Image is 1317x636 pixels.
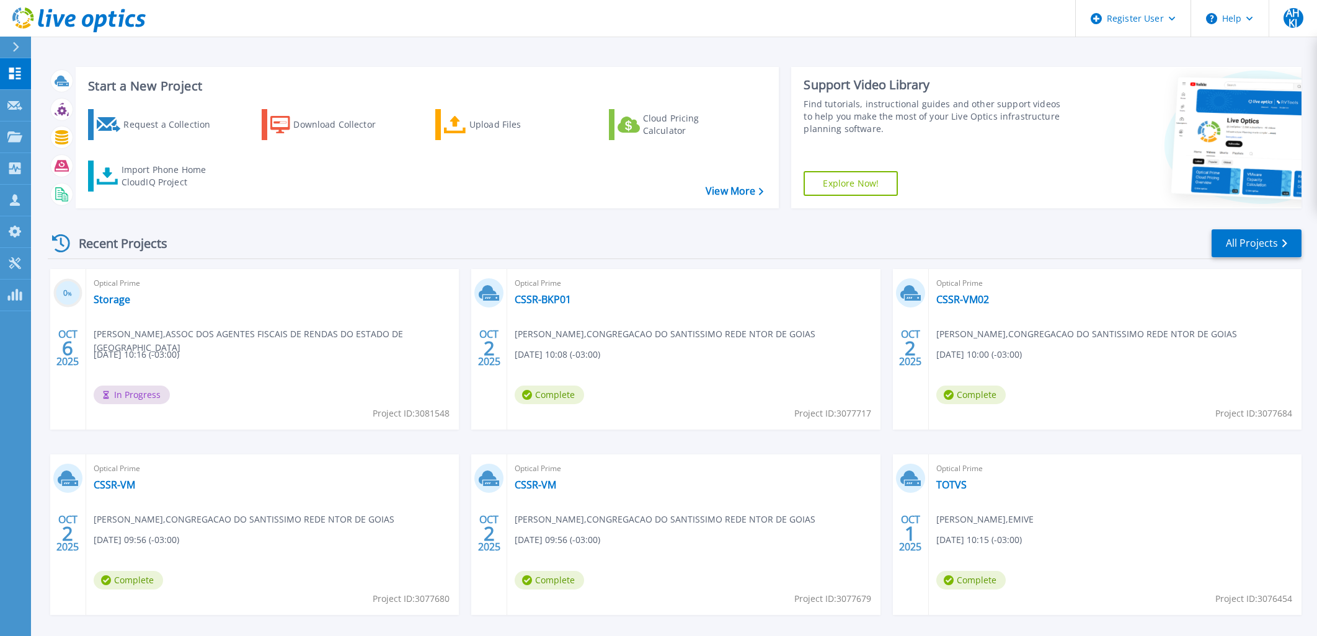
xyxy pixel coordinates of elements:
[515,327,815,341] span: [PERSON_NAME] , CONGREGACAO DO SANTISSIMO REDE NTOR DE GOIAS
[48,228,184,258] div: Recent Projects
[94,276,451,290] span: Optical Prime
[936,513,1034,526] span: [PERSON_NAME] , EMIVE
[905,343,916,353] span: 2
[515,276,872,290] span: Optical Prime
[936,293,989,306] a: CSSR-VM02
[936,348,1022,361] span: [DATE] 10:00 (-03:00)
[515,293,571,306] a: CSSR-BKP01
[88,109,226,140] a: Request a Collection
[1284,8,1303,28] span: AHKJ
[936,462,1294,475] span: Optical Prime
[609,109,747,140] a: Cloud Pricing Calculator
[936,533,1022,547] span: [DATE] 10:15 (-03:00)
[94,462,451,475] span: Optical Prime
[477,511,501,556] div: OCT 2025
[515,479,556,491] a: CSSR-VM
[515,533,600,547] span: [DATE] 09:56 (-03:00)
[1215,407,1292,420] span: Project ID: 3077684
[936,327,1237,341] span: [PERSON_NAME] , CONGREGACAO DO SANTISSIMO REDE NTOR DE GOIAS
[68,290,72,297] span: %
[94,479,135,491] a: CSSR-VM
[94,386,170,404] span: In Progress
[898,511,922,556] div: OCT 2025
[515,386,584,404] span: Complete
[94,327,459,355] span: [PERSON_NAME] , ASSOC DOS AGENTES FISCAIS DE RENDAS DO ESTADO DE [GEOGRAPHIC_DATA]
[94,293,130,306] a: Storage
[515,571,584,590] span: Complete
[484,343,495,353] span: 2
[936,571,1006,590] span: Complete
[56,511,79,556] div: OCT 2025
[88,79,763,93] h3: Start a New Project
[484,528,495,539] span: 2
[936,479,967,491] a: TOTVS
[122,164,218,188] div: Import Phone Home CloudIQ Project
[94,571,163,590] span: Complete
[515,348,600,361] span: [DATE] 10:08 (-03:00)
[898,325,922,371] div: OCT 2025
[936,386,1006,404] span: Complete
[62,528,73,539] span: 2
[706,185,763,197] a: View More
[293,112,392,137] div: Download Collector
[373,592,450,606] span: Project ID: 3077680
[435,109,574,140] a: Upload Files
[804,98,1065,135] div: Find tutorials, instructional guides and other support videos to help you make the most of your L...
[804,171,898,196] a: Explore Now!
[469,112,569,137] div: Upload Files
[794,592,871,606] span: Project ID: 3077679
[1215,592,1292,606] span: Project ID: 3076454
[62,343,73,353] span: 6
[56,325,79,371] div: OCT 2025
[1212,229,1301,257] a: All Projects
[94,513,394,526] span: [PERSON_NAME] , CONGREGACAO DO SANTISSIMO REDE NTOR DE GOIAS
[804,77,1065,93] div: Support Video Library
[515,513,815,526] span: [PERSON_NAME] , CONGREGACAO DO SANTISSIMO REDE NTOR DE GOIAS
[123,112,223,137] div: Request a Collection
[643,112,742,137] div: Cloud Pricing Calculator
[936,276,1294,290] span: Optical Prime
[373,407,450,420] span: Project ID: 3081548
[515,462,872,475] span: Optical Prime
[94,533,179,547] span: [DATE] 09:56 (-03:00)
[94,348,179,361] span: [DATE] 10:16 (-03:00)
[262,109,400,140] a: Download Collector
[794,407,871,420] span: Project ID: 3077717
[477,325,501,371] div: OCT 2025
[905,528,916,539] span: 1
[53,286,82,301] h3: 0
